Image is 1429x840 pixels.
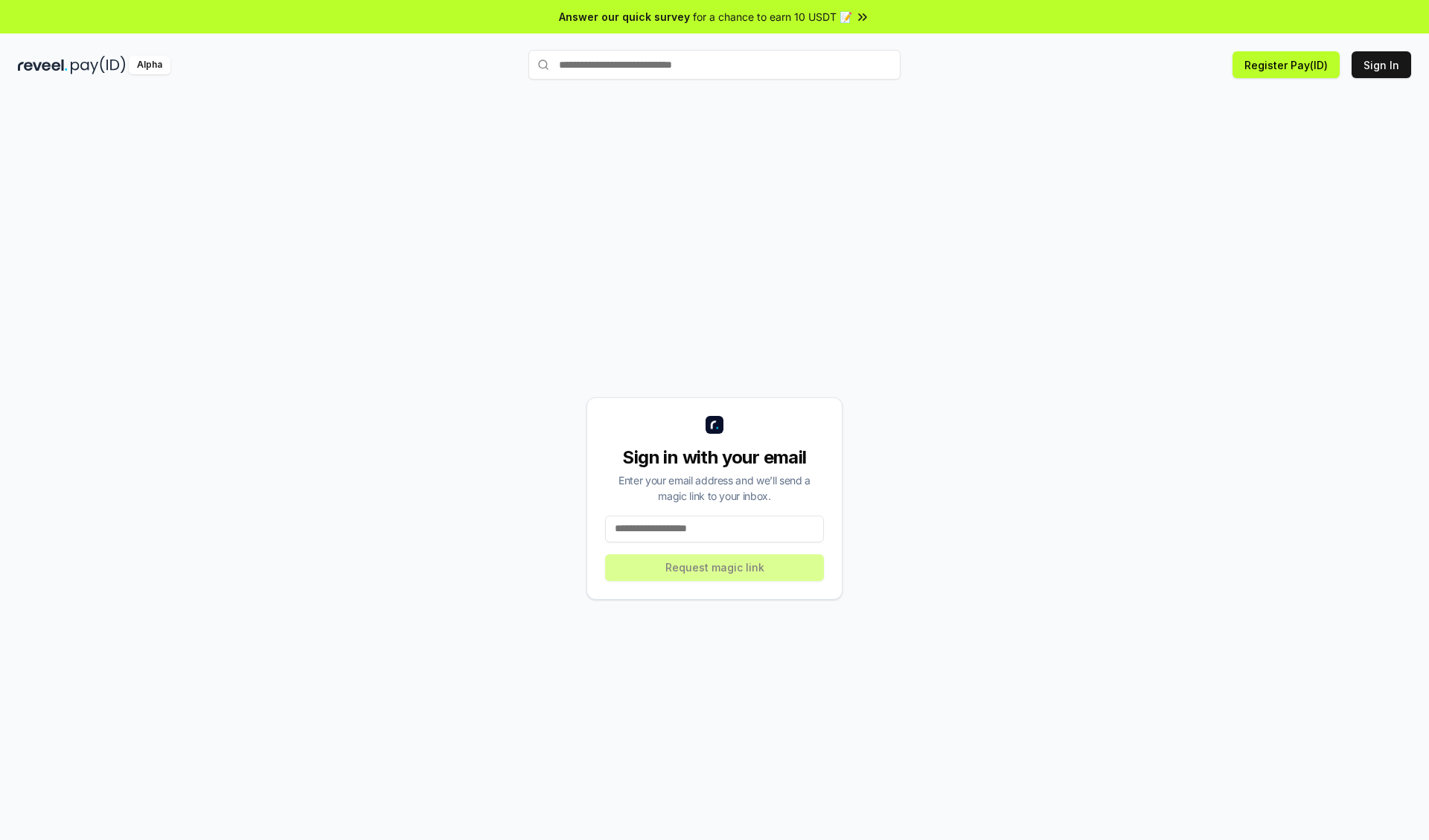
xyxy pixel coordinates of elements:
div: Sign in with your email [605,446,824,469]
img: pay_id [71,56,126,74]
span: Answer our quick survey [559,9,690,25]
div: Alpha [129,56,170,74]
span: for a chance to earn 10 USDT 📝 [693,9,852,25]
img: reveel_dark [18,56,68,74]
button: Sign In [1352,51,1411,78]
button: Register Pay(ID) [1233,51,1340,78]
img: logo_small [706,416,723,434]
div: Enter your email address and we’ll send a magic link to your inbox. [605,472,824,504]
